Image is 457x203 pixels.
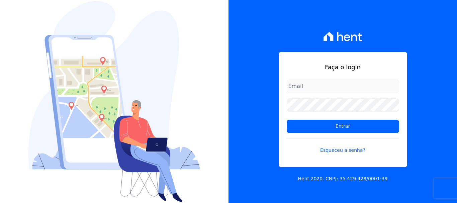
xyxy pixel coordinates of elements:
[28,1,200,202] img: Login
[298,175,388,182] p: Hent 2020. CNPJ: 35.429.428/0001-39
[287,138,399,154] a: Esqueceu a senha?
[287,63,399,72] h1: Faça o login
[287,120,399,133] input: Entrar
[287,80,399,93] input: Email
